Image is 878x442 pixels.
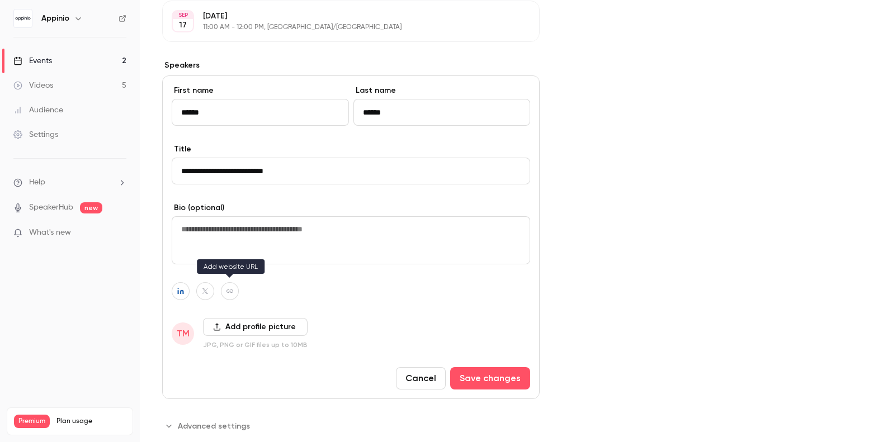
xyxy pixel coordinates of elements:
button: Advanced settings [162,417,257,435]
label: Bio (optional) [172,202,530,213]
li: help-dropdown-opener [13,177,126,188]
span: Plan usage [56,417,126,426]
label: First name [172,85,349,96]
label: Speakers [162,60,540,71]
p: 11:00 AM - 12:00 PM, [GEOGRAPHIC_DATA]/[GEOGRAPHIC_DATA] [203,23,480,32]
span: new [80,202,102,213]
p: 17 [179,20,187,31]
h6: Appinio [41,13,69,24]
span: Help [29,177,45,188]
div: SEP [173,11,193,19]
div: Settings [13,129,58,140]
span: What's new [29,227,71,239]
div: Events [13,55,52,66]
div: Audience [13,104,63,116]
label: Title [172,144,530,155]
iframe: Noticeable Trigger [113,228,126,238]
p: JPG, PNG or GIF files up to 10MB [203,340,308,349]
button: Save changes [450,367,530,389]
a: SpeakerHub [29,202,73,213]
p: [DATE] [203,11,480,22]
button: Add profile picture [203,318,308,336]
label: Last name [353,85,531,96]
div: Videos [13,80,53,91]
img: Appinio [14,9,32,27]
section: Advanced settings [162,417,540,435]
button: Cancel [396,367,446,389]
span: Premium [14,415,50,428]
span: Advanced settings [178,420,250,432]
span: TM [177,327,190,340]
